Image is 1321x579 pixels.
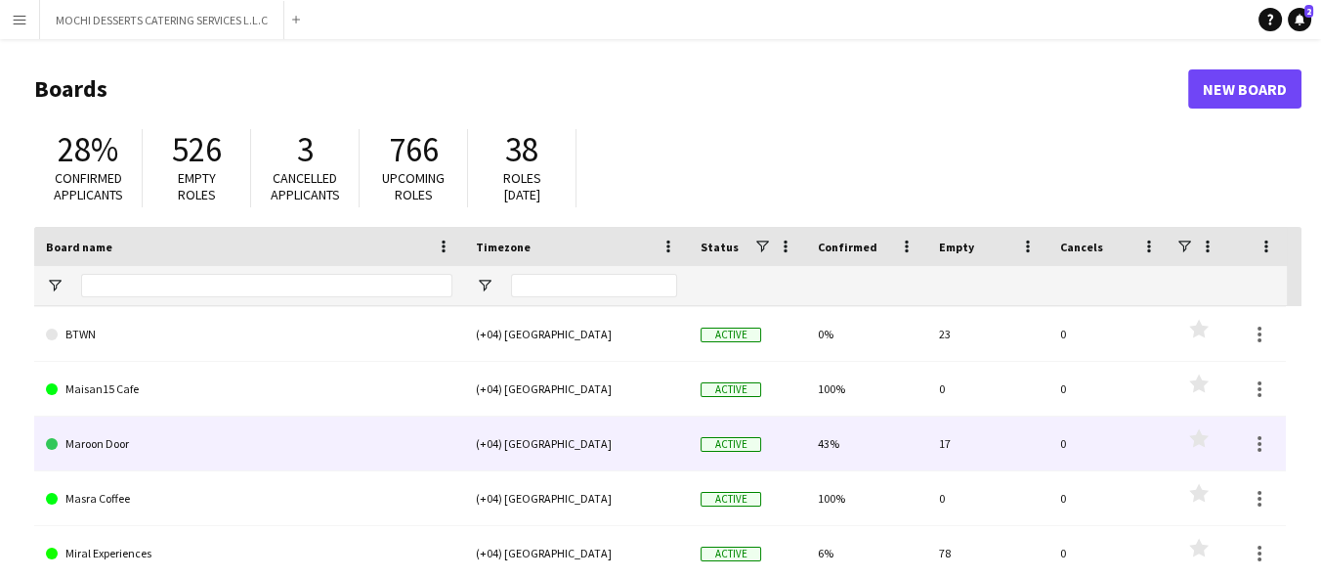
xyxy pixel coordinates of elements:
span: Status [701,240,739,254]
a: New Board [1188,69,1301,109]
div: (+04) [GEOGRAPHIC_DATA] [464,417,689,470]
div: 0 [1048,471,1170,525]
input: Timezone Filter Input [511,274,677,297]
span: 526 [172,128,222,171]
span: Timezone [476,240,531,254]
span: Board name [46,240,112,254]
button: MOCHI DESSERTS CATERING SERVICES L.L.C [40,1,284,39]
div: 100% [806,471,927,525]
a: Maisan15 Cafe [46,362,452,417]
span: 2 [1304,5,1313,18]
div: 0 [927,362,1048,416]
span: Confirmed applicants [54,169,123,203]
span: Roles [DATE] [503,169,541,203]
span: Confirmed [818,240,877,254]
div: (+04) [GEOGRAPHIC_DATA] [464,471,689,525]
div: 0 [1048,417,1170,470]
span: 28% [58,128,118,171]
div: 0 [1048,362,1170,416]
h1: Boards [34,74,1188,104]
span: 38 [505,128,538,171]
span: Cancelled applicants [271,169,340,203]
span: Active [701,328,761,342]
div: (+04) [GEOGRAPHIC_DATA] [464,362,689,416]
span: Active [701,437,761,452]
span: Active [701,382,761,397]
div: 0 [927,471,1048,525]
span: 3 [297,128,314,171]
a: BTWN [46,307,452,362]
div: 23 [927,307,1048,361]
span: Cancels [1060,240,1103,254]
a: 2 [1288,8,1311,31]
a: Maroon Door [46,417,452,471]
div: 100% [806,362,927,416]
div: 17 [927,417,1048,470]
div: (+04) [GEOGRAPHIC_DATA] [464,307,689,361]
span: 766 [389,128,439,171]
span: Active [701,547,761,561]
span: Upcoming roles [382,169,445,203]
span: Empty roles [178,169,216,203]
span: Empty [939,240,974,254]
button: Open Filter Menu [46,277,64,294]
span: Active [701,492,761,507]
input: Board name Filter Input [81,274,452,297]
div: 0 [1048,307,1170,361]
div: 43% [806,417,927,470]
div: 0% [806,307,927,361]
a: Masra Coffee [46,471,452,526]
button: Open Filter Menu [476,277,493,294]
